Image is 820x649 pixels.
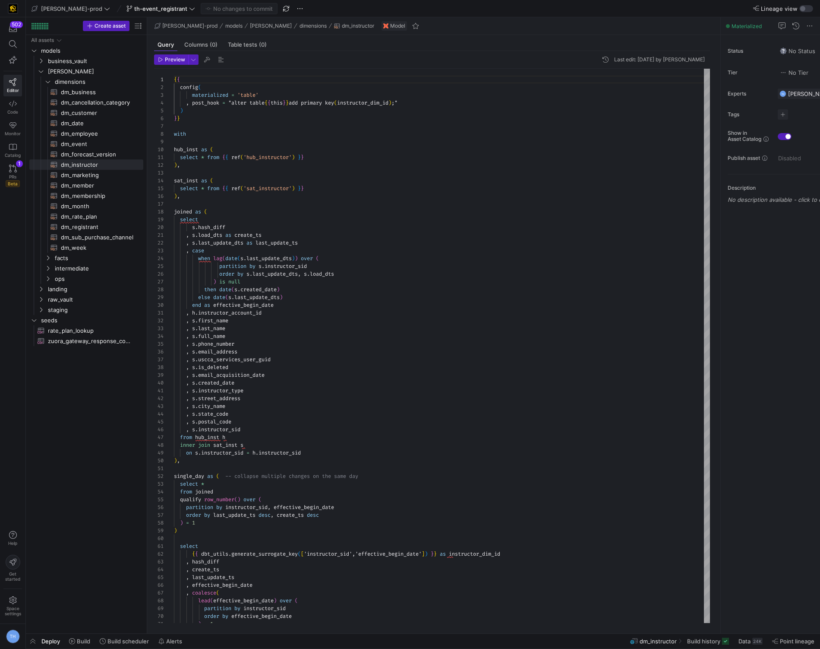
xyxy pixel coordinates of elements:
span: . [231,294,234,301]
button: 502 [3,21,22,36]
span: { [177,76,180,83]
span: ( [210,177,213,184]
button: Create asset [83,21,129,31]
span: null [228,278,240,285]
a: zuora_gateway_response_codes​​​​​​ [29,336,143,346]
span: date [213,294,225,301]
span: as [246,239,252,246]
span: s [192,239,195,246]
div: 15 [154,185,164,192]
div: Press SPACE to select this row. [29,222,143,232]
span: date [219,286,231,293]
span: Table tests [228,42,267,48]
a: dm_registrant​​​​​​​​​​ [29,222,143,232]
span: { [222,154,225,161]
div: 3 [154,91,164,99]
div: 24K [752,638,763,645]
div: 7 [154,122,164,130]
button: th-event_registrant [124,3,197,14]
span: ) [180,107,183,114]
div: 5 [154,107,164,115]
div: TH [6,630,20,643]
span: . [237,286,240,293]
span: models [41,46,142,56]
span: { [265,99,268,106]
span: by [249,263,255,270]
div: 14 [154,177,164,185]
span: . [307,270,310,277]
div: 27 [154,278,164,286]
span: Tier [728,70,771,76]
div: Press SPACE to select this row. [29,45,143,56]
span: , [186,239,189,246]
span: post_hook [192,99,219,106]
span: Get started [5,571,20,582]
span: , [186,232,189,239]
span: , [298,270,301,277]
div: 9 [154,138,164,146]
button: Preview [154,54,188,65]
a: dm_forecast_version​​​​​​​​​​ [29,149,143,159]
span: dm_forecast_version​​​​​​​​​​ [61,150,133,159]
div: 4 [154,99,164,107]
div: Last edit: [DATE] by [PERSON_NAME] [614,57,705,63]
span: last_update_dts [246,255,292,262]
span: (0) [210,42,218,48]
div: Press SPACE to select this row. [29,170,143,180]
span: Experts [728,91,771,97]
a: dm_instructor​​​​​​​​​​ [29,159,143,170]
span: Build [77,638,90,645]
span: 'table' [237,92,259,99]
span: s [246,270,249,277]
button: Point lineage [768,634,818,649]
span: staging [48,305,142,315]
div: Press SPACE to select this row. [29,191,143,201]
span: add primary key [289,99,334,106]
span: Build scheduler [107,638,149,645]
div: Press SPACE to select this row. [29,139,143,149]
span: s [228,294,231,301]
span: Status [728,48,771,54]
span: = [231,92,234,99]
span: No Tier [780,69,808,76]
span: intermediate [55,264,142,274]
span: config [180,84,198,91]
span: ( [334,99,337,106]
div: 23 [154,247,164,255]
a: dm_membership​​​​​​​​​​ [29,191,143,201]
a: dm_date​​​​​​​​​​ [29,118,143,128]
a: rate_plan_lookup​​​​​​ [29,325,143,336]
span: ref [231,154,240,161]
div: 22 [154,239,164,247]
img: No status [780,48,787,54]
span: 'hub_instructor' [243,154,292,161]
span: dm_week​​​​​​​​​​ [61,243,133,253]
span: select [180,216,198,223]
div: 28 [154,286,164,293]
span: Editor [7,88,19,93]
div: Press SPACE to select this row. [29,128,143,139]
span: dm_member​​​​​​​​​​ [61,181,133,191]
span: ( [198,84,201,91]
span: ( [240,154,243,161]
span: ( [316,255,319,262]
span: zuora_gateway_response_codes​​​​​​ [48,336,133,346]
span: "alter table [228,99,265,106]
span: Code [7,109,18,115]
span: } [177,115,180,122]
a: dm_sub_purchase_channel​​​​​​​​​​ [29,232,143,242]
div: Press SPACE to select this row. [29,180,143,191]
span: , [177,193,180,200]
span: date [225,255,237,262]
button: dimensions [297,21,329,31]
span: materialized [192,92,228,99]
a: dm_event​​​​​​​​​​ [29,139,143,149]
a: dm_business​​​​​​​​​​ [29,87,143,97]
div: 1 [16,160,23,167]
span: dm_sub_purchase_channel​​​​​​​​​​ [61,232,133,242]
span: { [268,99,271,106]
span: Help [7,541,18,546]
div: 11 [154,153,164,161]
span: rate_plan_lookup​​​​​​ [48,326,133,336]
span: dimensions [300,23,327,29]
